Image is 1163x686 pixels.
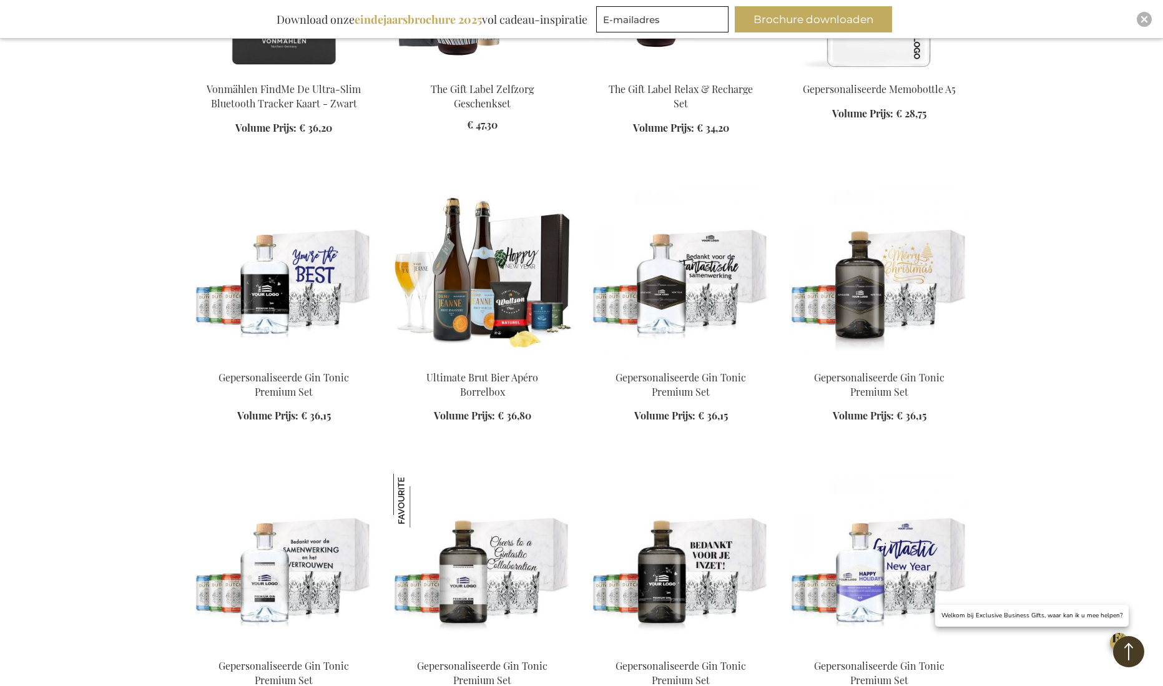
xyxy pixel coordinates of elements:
[634,409,728,423] a: Volume Prijs: € 36,15
[633,121,729,135] a: Volume Prijs: € 34,20
[1141,16,1148,23] img: Close
[467,118,498,131] span: € 47,30
[790,67,969,79] a: Gepersonaliseerde Memobottle A5
[634,409,695,422] span: Volume Prijs:
[832,107,893,120] span: Volume Prijs:
[592,474,770,649] img: GEPERSONALISEERDE GIN TONIC COCKTAIL SET
[355,12,482,27] b: eindejaarsbrochure 2025
[832,107,926,121] a: Volume Prijs: € 28,75
[790,185,969,360] img: GEPERSONALISEERDE GIN TONIC COCKTAIL SET
[393,355,572,367] a: Ultimate Champagnebier Apéro Borrelbox
[1137,12,1152,27] div: Close
[596,6,732,36] form: marketing offers and promotions
[592,644,770,655] a: GEPERSONALISEERDE GIN TONIC COCKTAIL SET
[803,82,956,96] a: Gepersonaliseerde Memobottle A5
[697,121,729,134] span: € 34,20
[393,644,572,655] a: GEPERSONALISEERDE GIN TONIC COCKTAIL SET Gepersonaliseerde Gin Tonic Premium Set
[431,82,534,110] a: The Gift Label Zelfzorg Geschenkset
[616,371,746,398] a: Gepersonaliseerde Gin Tonic Premium Set
[207,82,361,110] a: Vonmählen FindMe De Ultra-Slim Bluetooth Tracker Kaart - Zwart
[896,107,926,120] span: € 28,75
[833,409,894,422] span: Volume Prijs:
[235,121,332,135] a: Volume Prijs: € 36,20
[195,67,373,79] a: Vonmählen FindMe De Ultra-Slim Bluetooth Tracker Kaart - Zwart
[237,409,331,423] a: Volume Prijs: € 36,15
[592,355,770,367] a: Gepersonaliseerde Gin Tonic Premium Set
[609,82,753,110] a: The Gift Label Relax & Recharge Set
[271,6,593,32] div: Download onze vol cadeau-inspiratie
[596,6,729,32] input: E-mailadres
[814,371,945,398] a: Gepersonaliseerde Gin Tonic Premium Set
[195,355,373,367] a: GEPERSONALISEERDE GIN TONIC COCKTAIL SET
[592,67,770,79] a: The Gift Label Relax & Recharge Set
[896,409,926,422] span: € 36,15
[790,355,969,367] a: GEPERSONALISEERDE GIN TONIC COCKTAIL SET
[434,409,531,423] a: Volume Prijs: € 36,80
[195,644,373,655] a: GEPERSONALISEERDE GIN TONIC COCKTAIL SET
[393,474,447,527] img: Gepersonaliseerde Gin Tonic Premium Set
[426,371,538,398] a: Ultimate Brut Bier Apéro Borrelbox
[698,409,728,422] span: € 36,15
[235,121,297,134] span: Volume Prijs:
[393,474,572,649] img: GEPERSONALISEERDE GIN TONIC COCKTAIL SET
[237,409,298,422] span: Volume Prijs:
[393,185,572,360] img: Ultimate Champagnebier Apéro Borrelbox
[301,409,331,422] span: € 36,15
[218,371,349,398] a: Gepersonaliseerde Gin Tonic Premium Set
[790,474,969,649] img: GEPERSONALISEERDE GIN TONIC COCKTAIL SET
[498,409,531,422] span: € 36,80
[833,409,926,423] a: Volume Prijs: € 36,15
[393,67,572,79] a: The Gift Label Self-Care Gift Set
[195,185,373,360] img: GEPERSONALISEERDE GIN TONIC COCKTAIL SET
[633,121,694,134] span: Volume Prijs:
[299,121,332,134] span: € 36,20
[790,644,969,655] a: GEPERSONALISEERDE GIN TONIC COCKTAIL SET
[592,185,770,360] img: Gepersonaliseerde Gin Tonic Premium Set
[434,409,495,422] span: Volume Prijs:
[195,474,373,649] img: GEPERSONALISEERDE GIN TONIC COCKTAIL SET
[735,6,892,32] button: Brochure downloaden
